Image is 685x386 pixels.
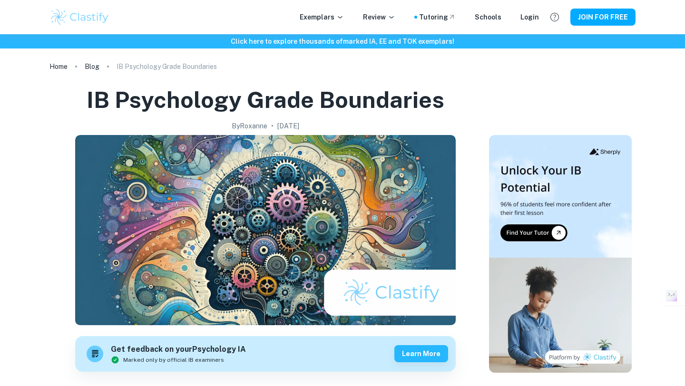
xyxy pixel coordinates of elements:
p: Review [363,12,395,22]
h1: IB Psychology Grade Boundaries [87,85,444,115]
button: Learn more [394,345,448,362]
button: JOIN FOR FREE [570,9,636,26]
a: Schools [475,12,501,22]
a: Tutoring [419,12,456,22]
button: Help and Feedback [547,9,563,25]
span: Marked only by official IB examiners [123,356,224,364]
h2: [DATE] [277,121,299,131]
a: Get feedback on yourPsychology IAMarked only by official IB examinersLearn more [75,336,456,372]
h6: Click here to explore thousands of marked IA, EE and TOK exemplars ! [2,36,683,47]
h2: By Roxanne [232,121,267,131]
a: Login [520,12,539,22]
p: IB Psychology Grade Boundaries [117,61,217,72]
img: Thumbnail [489,135,632,373]
a: Home [49,60,68,73]
a: Blog [85,60,99,73]
p: Exemplars [300,12,344,22]
img: IB Psychology Grade Boundaries cover image [75,135,456,325]
img: Clastify logo [49,8,110,27]
p: • [271,121,274,131]
h6: Get feedback on your Psychology IA [111,344,246,356]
